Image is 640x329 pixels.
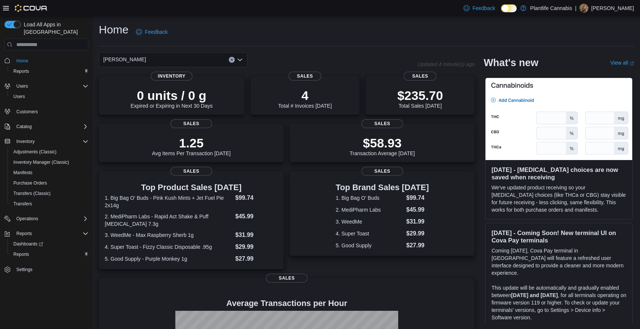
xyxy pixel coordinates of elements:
[13,229,88,238] span: Reports
[105,213,233,228] dt: 2. MediPharm Labs - Rapid Act Shake & Puff [MEDICAL_DATA] 7.3g
[7,178,91,188] button: Purchase Orders
[237,57,243,63] button: Open list of options
[10,179,88,188] span: Purchase Orders
[7,239,91,249] a: Dashboards
[579,4,588,13] div: Mary Babiuk
[491,184,626,214] p: We've updated product receiving so your [MEDICAL_DATA] choices (like THCa or CBG) stay visible fo...
[16,83,28,89] span: Users
[530,4,572,13] p: Plantlife Cannabis
[16,58,28,64] span: Home
[1,228,91,239] button: Reports
[491,166,626,181] h3: [DATE] - [MEDICAL_DATA] choices are now saved when receiving
[13,229,35,238] button: Reports
[235,212,278,221] dd: $45.99
[235,231,278,240] dd: $31.99
[13,122,88,131] span: Catalog
[361,119,403,128] span: Sales
[472,4,495,12] span: Feedback
[13,82,88,91] span: Users
[13,201,32,207] span: Transfers
[501,4,517,12] input: Dark Mode
[229,57,235,63] button: Clear input
[13,94,25,100] span: Users
[16,124,32,130] span: Catalog
[1,264,91,275] button: Settings
[105,183,278,192] h3: Top Product Sales [DATE]
[461,1,498,16] a: Feedback
[575,4,576,13] p: |
[406,241,429,250] dd: $27.99
[10,240,46,248] a: Dashboards
[418,61,475,67] p: Updated 4 minute(s) ago
[13,170,32,176] span: Manifests
[13,214,88,223] span: Operations
[10,92,28,101] a: Users
[13,107,41,116] a: Customers
[10,189,53,198] a: Transfers (Classic)
[7,91,91,102] button: Users
[350,136,415,156] div: Transaction Average [DATE]
[99,22,129,37] h1: Home
[336,183,429,192] h3: Top Brand Sales [DATE]
[131,88,213,109] div: Expired or Expiring in Next 30 Days
[591,4,634,13] p: [PERSON_NAME]
[7,188,91,199] button: Transfers (Classic)
[406,193,429,202] dd: $99.74
[13,122,35,131] button: Catalog
[151,72,192,81] span: Inventory
[10,240,88,248] span: Dashboards
[13,149,56,155] span: Adjustments (Classic)
[235,242,278,251] dd: $29.99
[13,265,35,274] a: Settings
[4,52,88,294] nav: Complex example
[13,137,88,146] span: Inventory
[7,157,91,167] button: Inventory Manager (Classic)
[15,4,48,12] img: Cova
[13,251,29,257] span: Reports
[13,137,38,146] button: Inventory
[16,139,35,144] span: Inventory
[1,106,91,117] button: Customers
[7,249,91,260] button: Reports
[10,158,88,167] span: Inventory Manager (Classic)
[7,199,91,209] button: Transfers
[103,55,146,64] span: [PERSON_NAME]
[361,167,403,176] span: Sales
[10,199,35,208] a: Transfers
[13,180,47,186] span: Purchase Orders
[16,216,38,222] span: Operations
[170,167,212,176] span: Sales
[278,88,332,103] p: 4
[406,205,429,214] dd: $45.99
[630,61,634,66] svg: External link
[16,267,32,273] span: Settings
[105,255,233,263] dt: 5. Good Supply - Purple Monkey 1g
[13,107,88,116] span: Customers
[13,241,43,247] span: Dashboards
[13,265,88,274] span: Settings
[10,250,88,259] span: Reports
[7,147,91,157] button: Adjustments (Classic)
[10,168,35,177] a: Manifests
[21,21,88,36] span: Load All Apps in [GEOGRAPHIC_DATA]
[235,254,278,263] dd: $27.99
[10,250,32,259] a: Reports
[13,159,69,165] span: Inventory Manager (Classic)
[10,92,88,101] span: Users
[484,57,538,69] h2: What's new
[289,72,321,81] span: Sales
[131,88,213,103] p: 0 units / 0 g
[406,229,429,238] dd: $29.99
[105,194,233,209] dt: 1. Big Bag O' Buds - Pink Kush Mints + Jet Fuel Pie 2x14g
[10,158,72,167] a: Inventory Manager (Classic)
[10,67,32,76] a: Reports
[336,230,403,237] dt: 4. Super Toast
[16,231,32,237] span: Reports
[133,25,170,39] a: Feedback
[336,206,403,214] dt: 2. MediPharm Labs
[13,82,31,91] button: Users
[404,72,436,81] span: Sales
[1,55,91,66] button: Home
[10,67,88,76] span: Reports
[10,199,88,208] span: Transfers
